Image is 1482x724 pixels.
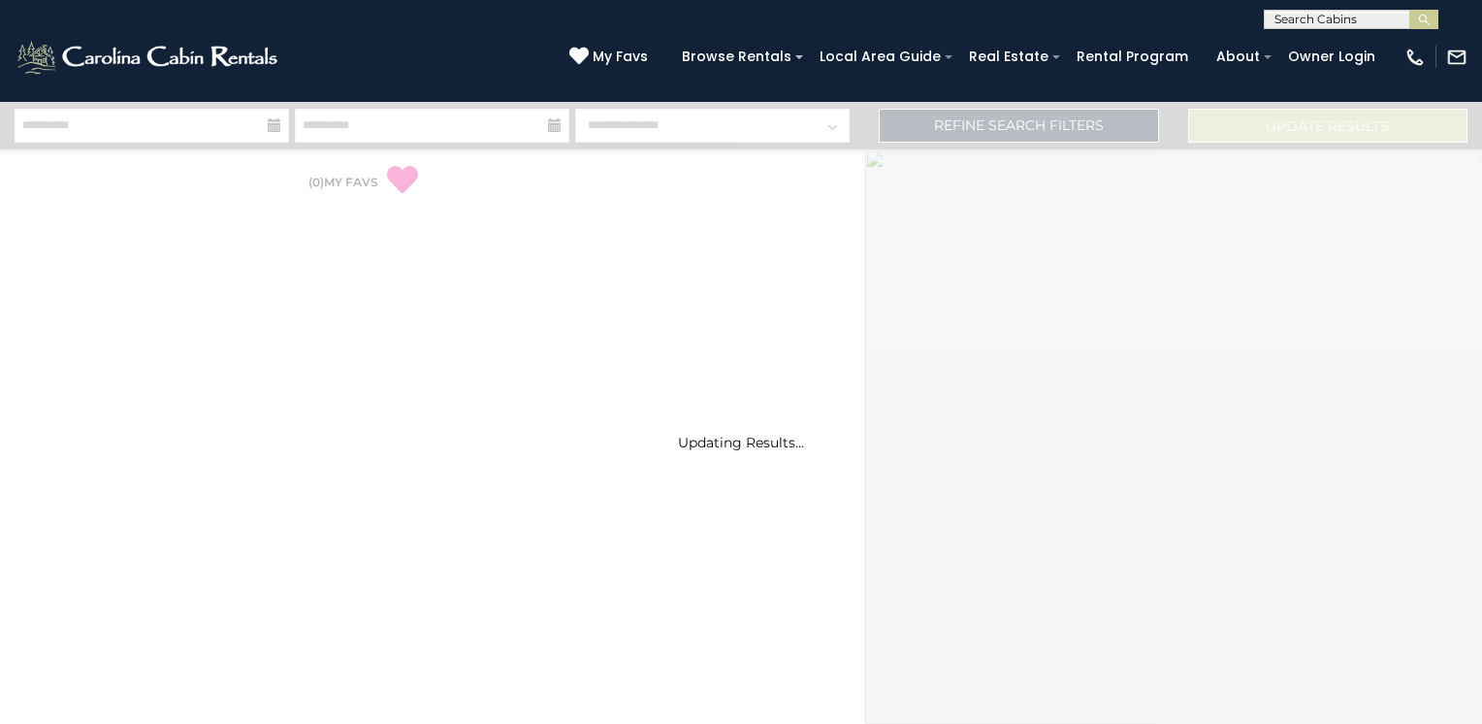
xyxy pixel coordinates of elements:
[1278,42,1385,72] a: Owner Login
[593,47,648,67] span: My Favs
[1404,47,1426,68] img: phone-regular-white.png
[1446,47,1467,68] img: mail-regular-white.png
[672,42,801,72] a: Browse Rentals
[15,38,283,77] img: White-1-2.png
[1067,42,1198,72] a: Rental Program
[569,47,653,68] a: My Favs
[1207,42,1270,72] a: About
[959,42,1058,72] a: Real Estate
[810,42,950,72] a: Local Area Guide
